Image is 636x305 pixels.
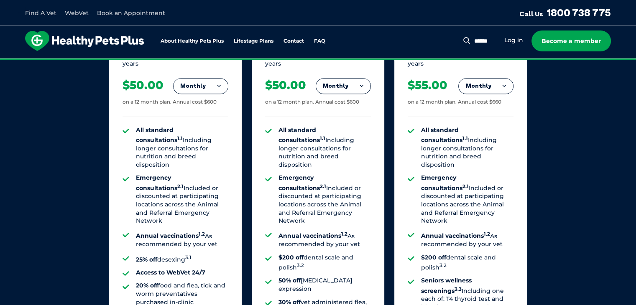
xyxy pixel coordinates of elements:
li: Including longer consultations for nutrition and breed disposition [421,126,513,169]
strong: Annual vaccinations [136,232,205,239]
div: on a 12 month plan. Annual cost $600 [265,99,359,106]
strong: Access to WebVet 24/7 [136,269,205,276]
a: Book an Appointment [97,9,165,17]
div: Aged [DEMOGRAPHIC_DATA] years [265,52,371,68]
a: Contact [284,38,304,44]
a: WebVet [65,9,89,17]
li: As recommended by your vet [278,230,371,249]
li: Included or discounted at participating locations across the Animal and Referral Emergency Network [136,174,228,225]
li: As recommended by your vet [136,230,228,249]
li: dental scale and polish [421,254,513,272]
sup: 1.2 [199,231,205,237]
div: $50.00 [123,78,163,92]
a: About Healthy Pets Plus [161,38,224,44]
sup: 3.3 [455,286,462,292]
strong: 20% off [136,282,158,289]
sup: 2.1 [462,183,469,189]
strong: Seniors wellness screenings [421,277,472,294]
li: desexing [136,254,228,264]
li: dental scale and polish [278,254,371,272]
sup: 3.1 [185,254,191,260]
strong: Emergency consultations [278,174,326,191]
a: Log in [504,36,523,44]
div: on a 12 month plan. Annual cost $660 [408,99,501,106]
li: Included or discounted at participating locations across the Animal and Referral Emergency Network [278,174,371,225]
li: Including longer consultations for nutrition and breed disposition [278,126,371,169]
div: $50.00 [265,78,306,92]
div: Aged [DEMOGRAPHIC_DATA] years [123,52,228,68]
li: [MEDICAL_DATA] expression [278,277,371,293]
sup: 1.2 [484,231,490,237]
span: Call Us [519,10,543,18]
div: $55.00 [408,78,447,92]
strong: All standard consultations [278,126,325,144]
sup: 3.2 [297,262,304,268]
a: Call Us1800 738 775 [519,6,611,19]
button: Monthly [459,79,513,94]
li: Included or discounted at participating locations across the Animal and Referral Emergency Network [421,174,513,225]
strong: All standard consultations [136,126,183,144]
button: Monthly [174,79,228,94]
strong: 50% off [278,277,301,284]
strong: All standard consultations [421,126,468,144]
sup: 3.2 [439,262,447,268]
sup: 2.1 [177,183,184,189]
strong: Annual vaccinations [278,232,347,239]
button: Monthly [316,79,370,94]
strong: $200 off [421,254,446,261]
sup: 2.1 [320,183,326,189]
div: on a 12 month plan. Annual cost $600 [123,99,217,106]
a: Become a member [531,30,611,51]
strong: 25% off [136,255,157,263]
img: hpp-logo [25,31,144,51]
li: As recommended by your vet [421,230,513,249]
div: Aged [DEMOGRAPHIC_DATA]+ years [408,52,513,68]
sup: 1.1 [320,135,325,141]
sup: 1.2 [341,231,347,237]
sup: 1.1 [462,135,468,141]
strong: $200 off [278,254,304,261]
sup: 1.1 [177,135,183,141]
button: Search [462,36,472,45]
strong: Emergency consultations [136,174,184,191]
span: Proactive, preventative wellness program designed to keep your pet healthier and happier for longer [162,58,474,66]
strong: Annual vaccinations [421,232,490,239]
a: FAQ [314,38,325,44]
a: Find A Vet [25,9,56,17]
strong: Emergency consultations [421,174,469,191]
li: Including longer consultations for nutrition and breed disposition [136,126,228,169]
a: Lifestage Plans [234,38,273,44]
